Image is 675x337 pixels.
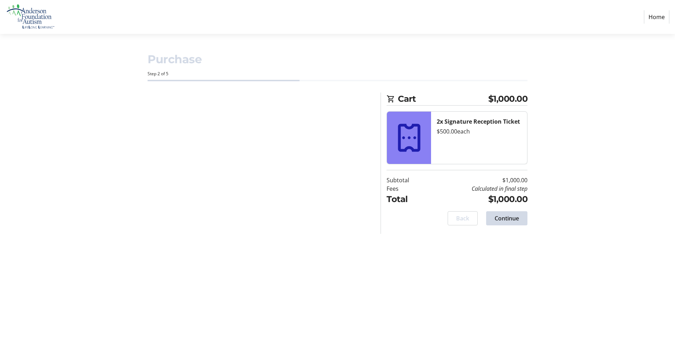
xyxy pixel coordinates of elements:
[488,93,528,105] span: $1,000.00
[387,184,427,193] td: Fees
[495,214,519,223] span: Continue
[644,10,669,24] a: Home
[148,51,527,68] h1: Purchase
[437,118,520,125] strong: 2x Signature Reception Ticket
[6,3,56,31] img: Anderson Foundation for Autism 's Logo
[387,193,427,206] td: Total
[427,193,527,206] td: $1,000.00
[456,214,469,223] span: Back
[398,93,488,105] span: Cart
[427,176,527,184] td: $1,000.00
[448,211,478,225] button: Back
[387,176,427,184] td: Subtotal
[437,127,521,136] div: $500.00 each
[486,211,527,225] button: Continue
[148,71,527,77] div: Step 2 of 5
[427,184,527,193] td: Calculated in final step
